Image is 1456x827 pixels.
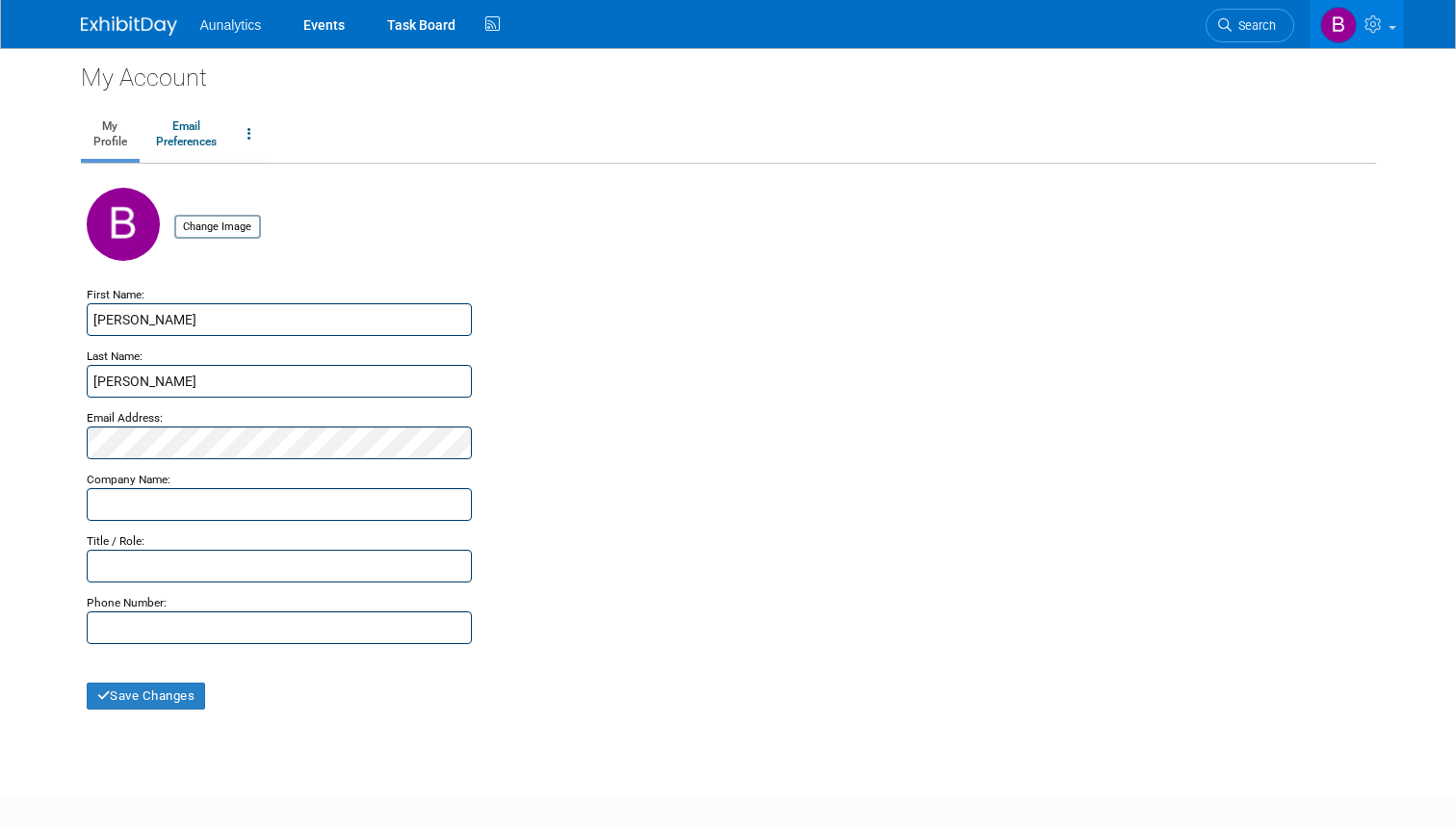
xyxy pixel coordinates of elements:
[87,596,167,609] small: Phone Number:
[81,111,140,159] a: MyProfile
[87,534,144,548] small: Title / Role:
[1320,7,1357,43] img: Bobby Taylor
[87,411,163,425] small: Email Address:
[87,473,170,486] small: Company Name:
[87,683,206,710] button: Save Changes
[87,288,144,301] small: First Name:
[87,349,143,363] small: Last Name:
[200,17,262,33] span: Aunalytics
[81,48,1376,94] div: My Account
[1206,9,1294,42] a: Search
[87,188,160,261] img: B.jpg
[81,16,177,36] img: ExhibitDay
[143,111,229,159] a: EmailPreferences
[1232,18,1276,33] span: Search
